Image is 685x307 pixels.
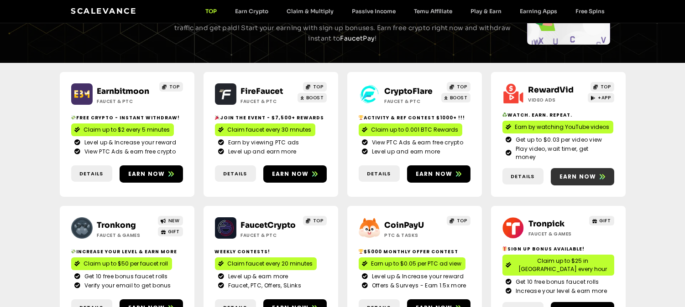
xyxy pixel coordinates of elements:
span: TOP [457,83,467,90]
span: Get up to $0.03 per video view [513,136,602,144]
h2: Weekly contests! [215,248,327,255]
span: Earn now [560,173,596,181]
span: Claim faucet every 20 minutes [228,260,313,268]
span: TOP [457,217,467,224]
img: 🏆 [359,249,363,254]
a: TOP [303,216,327,225]
a: Earn up to $0.05 per PTC ad view [359,257,465,270]
a: Claim up to $50 per faucet roll [71,257,172,270]
a: BOOST [298,93,327,102]
span: Earn now [416,170,453,178]
a: FaucetCrypto [241,220,296,230]
a: Earn now [551,168,614,185]
a: RewardVid [528,85,574,95]
span: Claim up to $2 every 5 minutes [84,126,170,134]
h2: Faucet & PTC [241,98,298,105]
span: Details [80,170,104,178]
span: BOOST [306,94,324,101]
span: Level up & earn more [226,272,288,281]
span: View PTC Ads & earn free crypto [82,148,176,156]
a: Earn now [120,165,183,183]
h2: Faucet & PTC [97,98,154,105]
h2: Faucet & PTC [385,98,442,105]
span: Level up and earn more [370,148,440,156]
a: Tronpick [528,219,565,229]
span: Verify your email to get bonus [82,281,171,290]
h2: Faucet & PTC [241,232,298,239]
a: Passive Income [343,8,405,15]
a: Play & Earn [462,8,511,15]
span: Claim up to $25 in [GEOGRAPHIC_DATA] every hour [515,257,611,273]
span: GIFT [168,228,180,235]
a: CryptoFlare [385,87,433,96]
span: View PTC Ads & earn free crypto [370,138,463,147]
span: NEW [168,217,180,224]
span: Level up and earn more [226,148,297,156]
span: Earn by viewing PTC ads [226,138,299,147]
a: GIFT [589,216,614,225]
span: Claim up to $50 per faucet roll [84,260,168,268]
a: FaucetPay [340,34,375,42]
span: Details [367,170,391,178]
span: TOP [601,83,611,90]
h2: ptc & Tasks [385,232,442,239]
h2: Video ads [528,97,586,103]
p: Best ways to earn free crypto by completing simple tasks. Claim faucets, view ads, play games, sh... [173,12,512,44]
span: Offers & Surveys - Earn 1.5x more [370,281,466,290]
span: +APP [598,94,611,101]
h2: Free crypto - Instant withdraw! [71,114,183,121]
a: Claim faucet every 20 minutes [215,257,317,270]
a: Earn now [407,165,471,183]
span: Details [511,173,535,180]
a: Earning Apps [511,8,567,15]
h2: Faucet & Games [528,230,586,237]
a: Scalevance [71,6,137,15]
a: Claim & Multiply [278,8,343,15]
a: Details [71,165,112,182]
span: TOP [313,217,324,224]
h2: Faucet & Games [97,232,154,239]
a: Details [359,165,400,182]
span: Earn by watching YouTube videos [515,123,610,131]
a: TOP [303,82,327,92]
span: Play video, wait timer, get money [513,145,611,161]
span: Increase your level & earn more [513,287,607,295]
a: Earnbitmoon [97,87,150,96]
img: 💸 [71,115,76,120]
h2: Join the event - $7,500+ Rewards [215,114,327,121]
span: Faucet, PTC, Offers, SLinks [226,281,301,290]
h2: Activity & ref contest $1000+ !!! [359,114,471,121]
h2: Increase your level & earn more [71,248,183,255]
a: BOOST [441,93,471,102]
a: CoinPayU [385,220,424,230]
span: Level up & Increase your reward [82,138,176,147]
h2: $5000 Monthly Offer contest [359,248,471,255]
span: Details [224,170,247,178]
a: TOP [197,8,226,15]
a: Details [215,165,256,182]
a: Details [502,168,544,185]
a: TOP [447,216,471,225]
span: Earn now [272,170,309,178]
img: 🎉 [215,115,220,120]
span: Level up & Increase your reward [370,272,464,281]
span: Get 10 free bonus faucet rolls [82,272,168,281]
h2: Sign Up Bonus Available! [502,246,614,252]
a: Earn Crypto [226,8,278,15]
img: 🏆 [359,115,363,120]
a: Claim up to $25 in [GEOGRAPHIC_DATA] every hour [502,255,614,276]
h2: Watch. Earn. Repeat. [502,112,614,118]
a: FireFaucet [241,87,283,96]
span: TOP [313,83,324,90]
a: Claim faucet every 30 mnutes [215,123,315,136]
a: GIFT [158,227,183,236]
a: Earn now [263,165,327,183]
nav: Menu [197,8,614,15]
span: Get 10 free bonus faucet rolls [513,278,599,286]
img: ♻️ [502,113,507,117]
a: TOP [591,82,614,92]
a: Claim up to $2 every 5 minutes [71,123,174,136]
a: Earn by watching YouTube videos [502,121,613,133]
a: TOP [447,82,471,92]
